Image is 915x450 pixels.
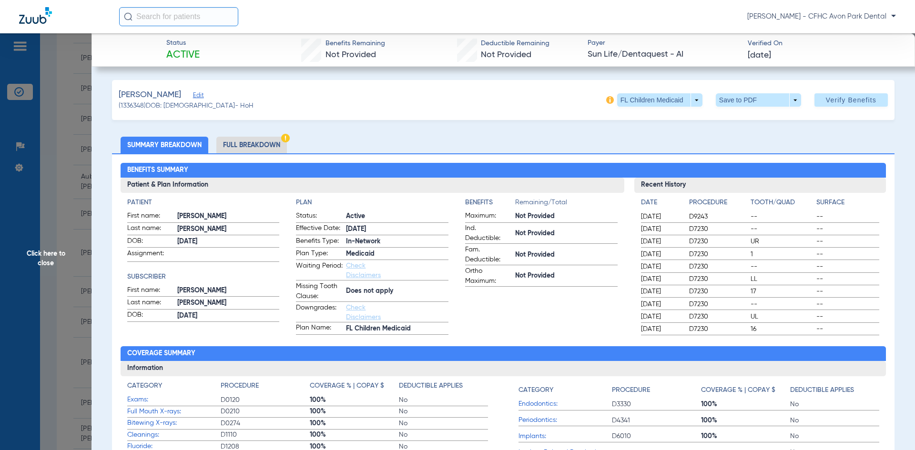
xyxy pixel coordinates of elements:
[816,198,879,211] app-breakdown-title: Surface
[281,134,290,142] img: Hazard
[166,49,200,62] span: Active
[177,224,280,234] span: [PERSON_NAME]
[748,39,900,49] span: Verified On
[127,430,221,440] span: Cleanings:
[641,274,681,284] span: [DATE]
[465,245,512,265] span: Fam. Deductible:
[121,137,208,153] li: Summary Breakdown
[751,250,813,259] span: 1
[121,178,624,193] h3: Patient & Plan Information
[515,250,618,260] span: Not Provided
[641,198,681,211] app-breakdown-title: Date
[816,312,879,321] span: --
[127,395,221,405] span: Exams:
[221,407,310,416] span: D0210
[689,274,747,284] span: D7230
[296,198,448,208] h4: Plan
[751,312,813,321] span: UL
[399,430,488,440] span: No
[816,237,879,246] span: --
[310,381,399,394] app-breakdown-title: Coverage % | Copay $
[221,381,310,394] app-breakdown-title: Procedure
[747,12,896,21] span: [PERSON_NAME] - CFHC Avon Park Dental
[751,198,813,211] app-breakdown-title: Tooth/Quad
[751,324,813,334] span: 16
[816,262,879,271] span: --
[790,381,879,399] app-breakdown-title: Deductible Applies
[127,211,174,222] span: First name:
[127,381,162,391] h4: Category
[177,286,280,296] span: [PERSON_NAME]
[518,399,612,409] span: Endodontics:
[689,300,747,309] span: D7230
[641,324,681,334] span: [DATE]
[465,266,512,286] span: Ortho Maximum:
[221,419,310,428] span: D0274
[867,404,915,450] iframe: Chat Widget
[177,211,280,221] span: [PERSON_NAME]
[296,323,343,334] span: Plan Name:
[748,50,771,61] span: [DATE]
[816,287,879,296] span: --
[399,407,488,416] span: No
[127,223,174,235] span: Last name:
[689,287,747,296] span: D7230
[716,93,801,107] button: Save to PDF
[216,137,287,153] li: Full Breakdown
[346,324,448,334] span: FL Children Medicaid
[518,431,612,441] span: Implants:
[641,212,681,221] span: [DATE]
[751,262,813,271] span: --
[127,236,174,248] span: DOB:
[399,395,488,405] span: No
[588,38,740,48] span: Payer
[612,431,701,441] span: D6010
[689,198,747,208] h4: Procedure
[641,250,681,259] span: [DATE]
[127,198,280,208] h4: Patient
[310,395,399,405] span: 100%
[751,198,813,208] h4: Tooth/Quad
[119,101,254,111] span: (1336348) DOB: [DEMOGRAPHIC_DATA] - HoH
[325,50,376,59] span: Not Provided
[790,416,879,425] span: No
[121,163,886,178] h2: Benefits Summary
[465,211,512,222] span: Maximum:
[606,96,614,104] img: info-icon
[641,312,681,321] span: [DATE]
[121,346,886,361] h2: Coverage Summary
[346,249,448,259] span: Medicaid
[701,381,790,399] app-breakdown-title: Coverage % | Copay $
[816,324,879,334] span: --
[296,303,343,322] span: Downgrades:
[790,400,879,409] span: No
[751,237,813,246] span: UR
[689,237,747,246] span: D7230
[119,89,181,101] span: [PERSON_NAME]
[221,430,310,440] span: D1110
[515,211,618,221] span: Not Provided
[751,287,813,296] span: 17
[346,224,448,234] span: [DATE]
[127,272,280,282] h4: Subscriber
[515,229,618,239] span: Not Provided
[641,224,681,234] span: [DATE]
[612,400,701,409] span: D3330
[751,300,813,309] span: --
[515,198,618,211] span: Remaining/Total
[816,250,879,259] span: --
[826,96,876,104] span: Verify Benefits
[193,92,202,101] span: Edit
[816,198,879,208] h4: Surface
[816,212,879,221] span: --
[166,38,200,48] span: Status
[751,224,813,234] span: --
[296,223,343,235] span: Effective Date:
[221,395,310,405] span: D0120
[689,324,747,334] span: D7230
[124,12,132,21] img: Search Icon
[701,400,790,409] span: 100%
[816,224,879,234] span: --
